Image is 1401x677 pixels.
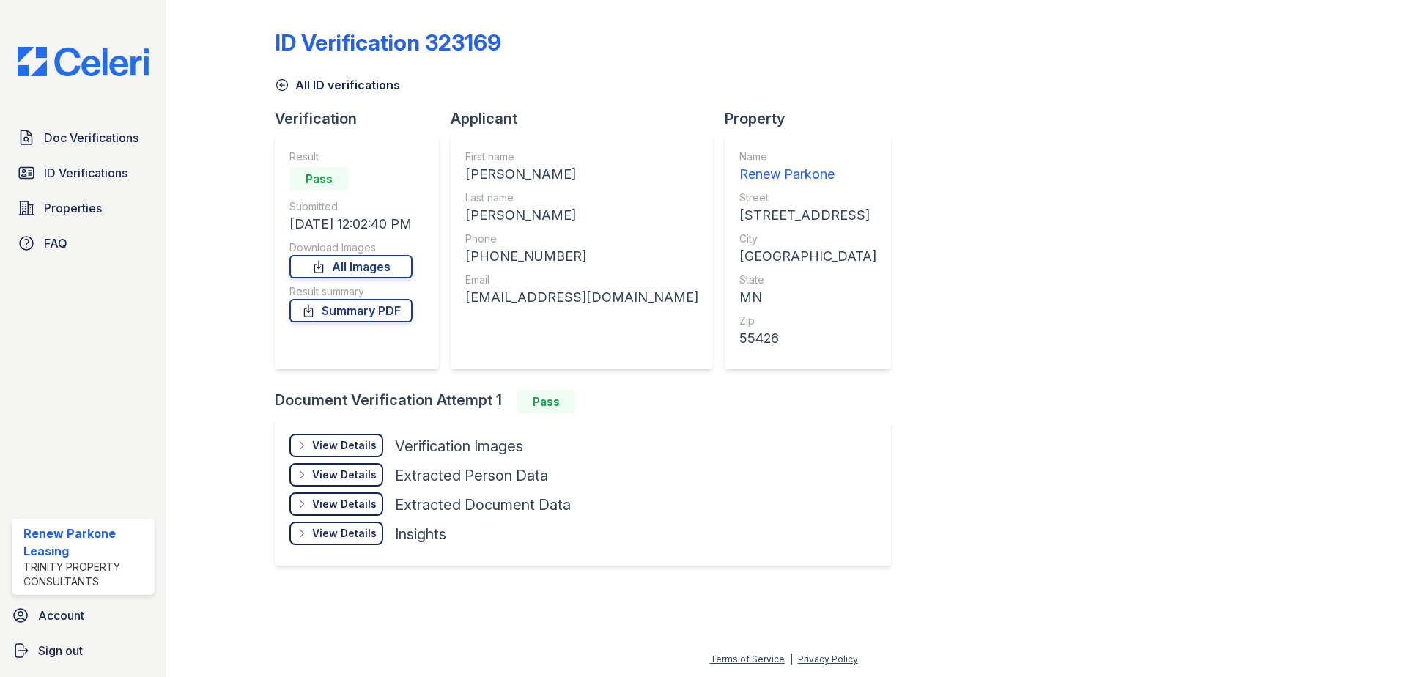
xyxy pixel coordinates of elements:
div: Pass [289,167,348,190]
div: [EMAIL_ADDRESS][DOMAIN_NAME] [465,287,698,308]
div: Renew Parkone [739,164,876,185]
div: View Details [312,438,377,453]
div: Document Verification Attempt 1 [275,390,903,413]
div: Result [289,149,413,164]
div: Extracted Person Data [395,465,548,486]
div: Last name [465,190,698,205]
div: Property [725,108,903,129]
div: Renew Parkone Leasing [23,525,149,560]
span: FAQ [44,234,67,252]
div: Name [739,149,876,164]
span: Sign out [38,642,83,659]
div: [GEOGRAPHIC_DATA] [739,246,876,267]
a: ID Verifications [12,158,155,188]
span: Account [38,607,84,624]
a: Doc Verifications [12,123,155,152]
div: Trinity Property Consultants [23,560,149,589]
div: Email [465,273,698,287]
div: View Details [312,467,377,482]
div: View Details [312,526,377,541]
div: | [790,654,793,665]
div: Extracted Document Data [395,495,571,515]
a: FAQ [12,229,155,258]
a: Terms of Service [710,654,785,665]
a: Properties [12,193,155,223]
div: Street [739,190,876,205]
div: Result summary [289,284,413,299]
div: Phone [465,232,698,246]
div: Zip [739,314,876,328]
div: Submitted [289,199,413,214]
span: Doc Verifications [44,129,138,147]
div: First name [465,149,698,164]
a: Account [6,601,160,630]
a: Sign out [6,636,160,665]
div: [DATE] 12:02:40 PM [289,214,413,234]
div: ID Verification 323169 [275,29,501,56]
span: ID Verifications [44,164,127,182]
div: Insights [395,524,446,544]
div: Verification [275,108,451,129]
div: [PERSON_NAME] [465,164,698,185]
div: 55426 [739,328,876,349]
div: Applicant [451,108,725,129]
span: Properties [44,199,102,217]
div: Pass [517,390,575,413]
img: CE_Logo_Blue-a8612792a0a2168367f1c8372b55b34899dd931a85d93a1a3d3e32e68fde9ad4.png [6,47,160,76]
div: [STREET_ADDRESS] [739,205,876,226]
div: MN [739,287,876,308]
div: [PHONE_NUMBER] [465,246,698,267]
a: Summary PDF [289,299,413,322]
a: Privacy Policy [798,654,858,665]
a: All ID verifications [275,76,400,94]
div: State [739,273,876,287]
div: View Details [312,497,377,511]
div: Verification Images [395,436,523,456]
div: [PERSON_NAME] [465,205,698,226]
a: Name Renew Parkone [739,149,876,185]
div: Download Images [289,240,413,255]
div: City [739,232,876,246]
a: All Images [289,255,413,278]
